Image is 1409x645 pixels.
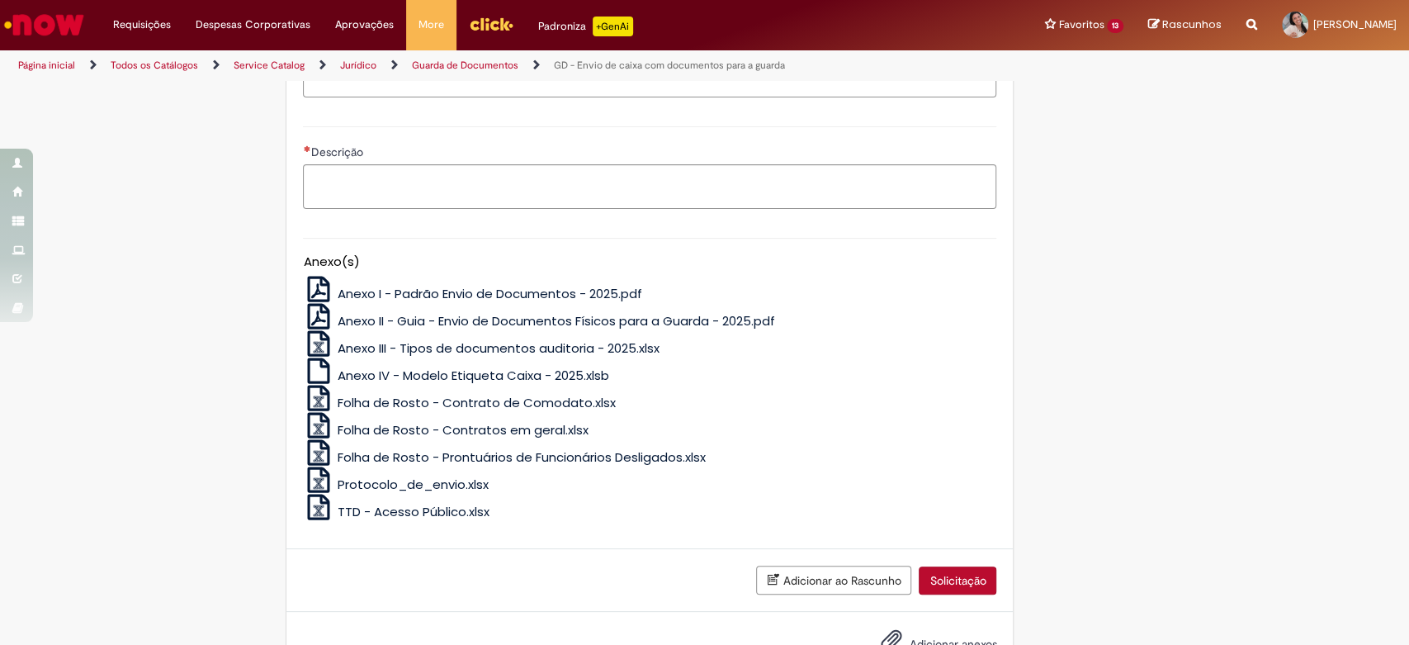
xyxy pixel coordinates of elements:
[418,17,444,33] span: More
[303,394,616,411] a: Folha de Rosto - Contrato de Comodato.xlsx
[303,145,310,152] span: Necessários
[303,312,775,330] a: Anexo II - Guia - Envio de Documentos Físicos para a Guarda - 2025.pdf
[303,285,642,302] a: Anexo I - Padrão Envio de Documentos - 2025.pdf
[303,421,589,439] a: Folha de Rosto - Contratos em geral.xlsx
[303,367,609,384] a: Anexo IV - Modelo Etiqueta Caixa - 2025.xlsb
[412,59,518,72] a: Guarda de Documentos
[234,59,305,72] a: Service Catalog
[554,59,785,72] a: GD - Envio de caixa com documentos para a guarda
[303,339,660,357] a: Anexo III - Tipos de documentos auditoria - 2025.xlsx
[338,421,589,439] span: Folha de Rosto - Contratos em geral.xlsx
[1148,17,1222,33] a: Rascunhos
[196,17,310,33] span: Despesas Corporativas
[303,503,489,520] a: TTD - Acesso Público.xlsx
[303,476,489,493] a: Protocolo_de_envio.xlsx
[338,367,609,384] span: Anexo IV - Modelo Etiqueta Caixa - 2025.xlsb
[756,566,911,595] button: Adicionar ao Rascunho
[1107,19,1123,33] span: 13
[303,448,706,466] a: Folha de Rosto - Prontuários de Funcionários Desligados.xlsx
[338,285,642,302] span: Anexo I - Padrão Envio de Documentos - 2025.pdf
[593,17,633,36] p: +GenAi
[469,12,513,36] img: click_logo_yellow_360x200.png
[2,8,87,41] img: ServiceNow
[12,50,927,81] ul: Trilhas de página
[338,476,489,493] span: Protocolo_de_envio.xlsx
[919,567,996,595] button: Solicitação
[310,145,366,159] span: Descrição
[538,17,633,36] div: Padroniza
[1162,17,1222,32] span: Rascunhos
[1058,17,1104,33] span: Favoritos
[338,448,706,466] span: Folha de Rosto - Prontuários de Funcionários Desligados.xlsx
[338,339,660,357] span: Anexo III - Tipos de documentos auditoria - 2025.xlsx
[111,59,198,72] a: Todos os Catálogos
[335,17,394,33] span: Aprovações
[303,69,996,97] input: Número de caixas
[18,59,75,72] a: Página inicial
[113,17,171,33] span: Requisições
[1313,17,1397,31] span: [PERSON_NAME]
[303,164,996,209] textarea: Descrição
[338,394,616,411] span: Folha de Rosto - Contrato de Comodato.xlsx
[338,503,489,520] span: TTD - Acesso Público.xlsx
[303,255,996,269] h5: Anexo(s)
[340,59,376,72] a: Jurídico
[338,312,775,330] span: Anexo II - Guia - Envio de Documentos Físicos para a Guarda - 2025.pdf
